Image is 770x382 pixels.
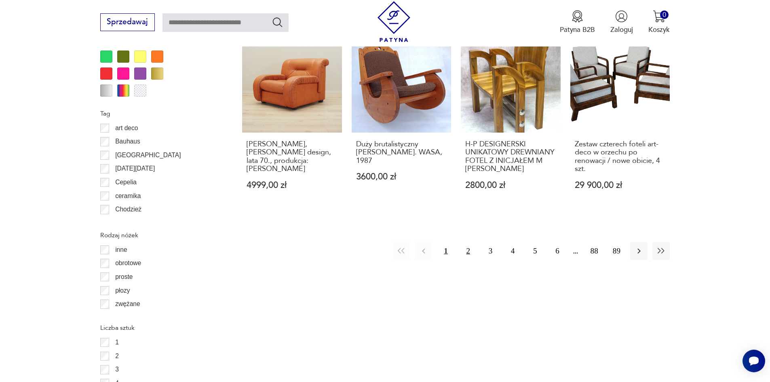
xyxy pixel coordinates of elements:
a: Duży brutalistyczny fotel bujany. WASA, 1987Duży brutalistyczny [PERSON_NAME]. WASA, 19873600,00 zł [352,33,451,208]
p: ceramika [115,191,141,201]
a: Sprzedawaj [100,19,155,26]
h3: H-P DESIGNERSKI UNIKATOWY DREWNIANY FOTEL Z INICJAŁEM M [PERSON_NAME] [465,140,556,173]
p: 1 [115,337,119,348]
button: 4 [504,242,521,260]
p: Chodzież [115,204,141,215]
button: Patyna B2B [560,10,595,34]
button: 5 [526,242,544,260]
a: Ikona medaluPatyna B2B [560,10,595,34]
button: 89 [608,242,625,260]
p: Koszyk [648,25,670,34]
button: 2 [460,242,477,260]
p: 3 [115,364,119,375]
p: [GEOGRAPHIC_DATA] [115,150,181,160]
button: 0Koszyk [648,10,670,34]
p: inne [115,245,127,255]
p: [DATE][DATE] [115,163,155,174]
p: Liczba sztuk [100,323,219,333]
button: Szukaj [272,16,283,28]
h3: Zestaw czterech foteli art-deco w orzechu po renowacji / nowe obicie, 4 szt. [575,140,666,173]
p: 2800,00 zł [465,181,556,190]
p: 3600,00 zł [356,173,447,181]
button: Sprzedawaj [100,13,155,31]
a: Zestaw czterech foteli art-deco w orzechu po renowacji / nowe obicie, 4 szt.Zestaw czterech fotel... [570,33,670,208]
p: Cepelia [115,177,137,188]
p: obrotowe [115,258,141,268]
p: Ćmielów [115,218,139,228]
img: Ikona koszyka [653,10,665,23]
p: Rodzaj nóżek [100,230,219,241]
p: 29 900,00 zł [575,181,666,190]
button: 3 [482,242,499,260]
h3: [PERSON_NAME], [PERSON_NAME] design, lata 70., produkcja: [PERSON_NAME] [247,140,338,173]
p: art deco [115,123,138,133]
a: Fotel rudy, duński design, lata 70., produkcja: Dania[PERSON_NAME], [PERSON_NAME] design, lata 70... [242,33,342,208]
p: płozy [115,285,130,296]
img: Ikona medalu [571,10,584,23]
img: Ikonka użytkownika [615,10,628,23]
button: Zaloguj [610,10,633,34]
h3: Duży brutalistyczny [PERSON_NAME]. WASA, 1987 [356,140,447,165]
p: Tag [100,108,219,119]
img: Patyna - sklep z meblami i dekoracjami vintage [373,1,414,42]
button: 88 [586,242,603,260]
p: 4999,00 zł [247,181,338,190]
div: 0 [660,11,669,19]
p: zwężane [115,299,140,309]
p: Patyna B2B [560,25,595,34]
p: 2 [115,351,119,361]
p: proste [115,272,133,282]
button: 6 [548,242,566,260]
button: 1 [437,242,454,260]
p: Bauhaus [115,136,140,147]
iframe: Smartsupp widget button [743,350,765,372]
p: Zaloguj [610,25,633,34]
a: H-P DESIGNERSKI UNIKATOWY DREWNIANY FOTEL Z INICJAŁEM M JEDYNY J.SUHADOLCH-P DESIGNERSKI UNIKATOW... [461,33,561,208]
